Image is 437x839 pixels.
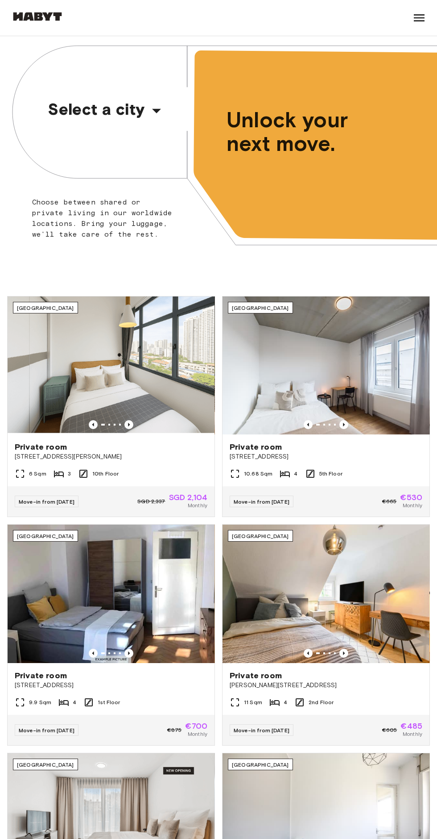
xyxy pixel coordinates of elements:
span: 11 Sqm [244,698,262,706]
button: Previous image [124,649,133,658]
span: Monthly [403,501,422,509]
span: Private room [230,670,282,681]
a: Marketing picture of unit DE-04-037-026-03QPrevious imagePrevious image[GEOGRAPHIC_DATA]Private r... [222,296,430,517]
span: [GEOGRAPHIC_DATA] [232,761,289,768]
span: SGD 2,104 [169,493,207,501]
span: Private room [15,442,67,452]
img: Habyt [11,12,64,21]
span: €605 [382,726,397,734]
span: 5th Floor [319,470,342,478]
img: Marketing picture of unit DE-09-001-002-02HF [223,525,429,663]
span: Private room [15,670,67,681]
span: Move-in from [DATE] [19,727,74,734]
span: €665 [382,497,397,505]
span: [GEOGRAPHIC_DATA] [232,305,289,311]
span: 4 [294,470,297,478]
span: [STREET_ADDRESS][PERSON_NAME] [15,452,207,461]
span: Monthly [403,730,422,738]
span: €875 [167,726,182,734]
span: Private room [230,442,282,452]
span: Select a city [48,100,146,118]
img: Marketing picture of unit SG-01-116-001-02 [8,296,214,434]
span: Monthly [188,501,207,509]
span: 1st Floor [98,698,120,706]
span: SGD 2,337 [137,497,165,505]
span: Unlock your next move. [227,108,383,155]
span: [PERSON_NAME][STREET_ADDRESS] [230,681,422,690]
a: Marketing picture of unit SG-01-116-001-02Previous imagePrevious image[GEOGRAPHIC_DATA]Private ro... [7,296,215,517]
span: 10.68 Sqm [244,470,272,478]
span: [GEOGRAPHIC_DATA] [232,533,289,539]
button: Previous image [304,420,313,429]
span: [GEOGRAPHIC_DATA] [17,305,74,311]
span: 10th Floor [92,470,119,478]
span: 2nd Floor [309,698,334,706]
span: [STREET_ADDRESS] [15,681,207,690]
span: [GEOGRAPHIC_DATA] [17,533,74,539]
button: Previous image [339,420,348,429]
a: Marketing picture of unit DE-09-001-002-02HFPrevious imagePrevious image[GEOGRAPHIC_DATA]Private ... [222,524,430,745]
button: Previous image [89,420,98,429]
span: Monthly [188,730,207,738]
span: 4 [284,698,287,706]
button: Previous image [89,649,98,658]
span: Move-in from [DATE] [234,727,289,734]
span: [STREET_ADDRESS] [230,452,422,461]
span: [GEOGRAPHIC_DATA] [17,761,74,768]
span: 3 [68,470,71,478]
span: €530 [400,493,422,501]
span: €485 [400,722,422,730]
button: Select a city [44,90,171,128]
button: Previous image [304,649,313,658]
span: 6 Sqm [29,470,46,478]
img: Marketing picture of unit DE-04-037-026-03Q [223,296,429,434]
span: 4 [73,698,76,706]
span: Move-in from [DATE] [234,498,289,505]
button: Previous image [124,420,133,429]
button: Previous image [339,649,348,658]
a: Marketing picture of unit DE-02-025-001-04HFPrevious imagePrevious image[GEOGRAPHIC_DATA]Private ... [7,524,215,745]
img: Marketing picture of unit DE-02-025-001-04HF [8,525,214,663]
span: €700 [185,722,207,730]
span: Move-in from [DATE] [19,498,74,505]
span: Choose between shared or private living in our worldwide locations. Bring your luggage, we'll tak... [32,198,173,238]
span: 9.9 Sqm [29,698,51,706]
